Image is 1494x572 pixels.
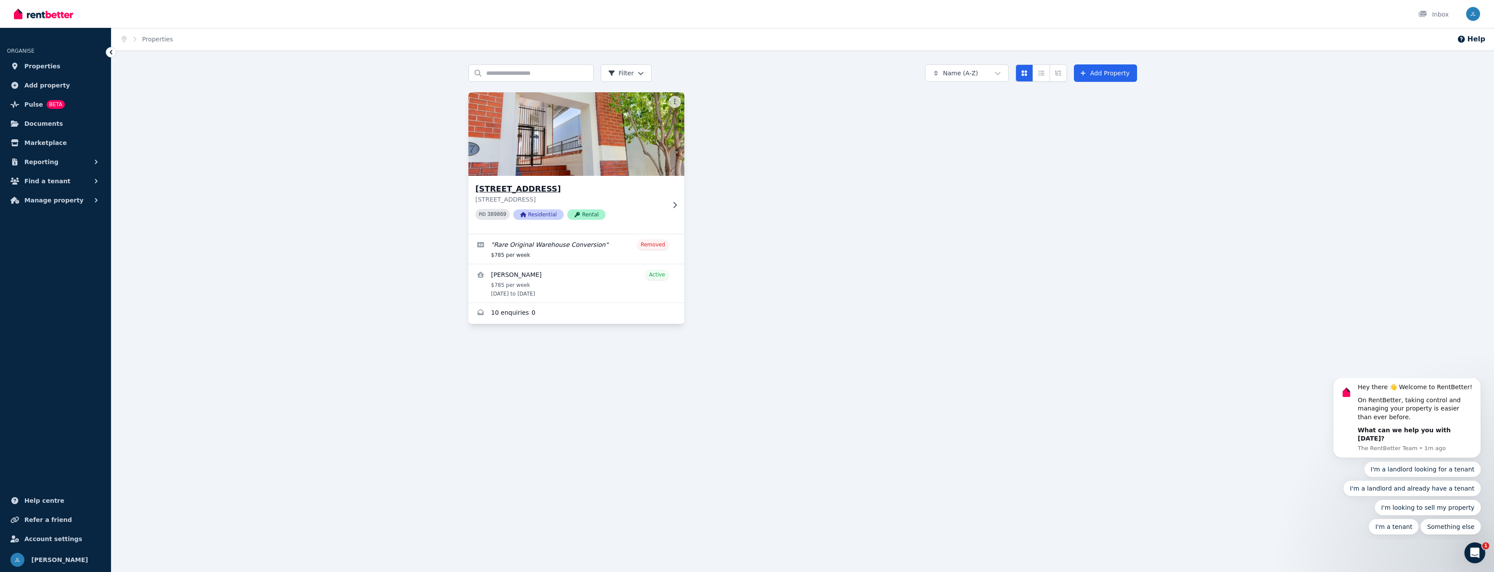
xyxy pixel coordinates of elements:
button: Name (A-Z) [925,64,1009,82]
span: Filter [608,69,634,77]
a: Properties [7,57,104,75]
a: Add Property [1074,64,1137,82]
span: BETA [47,100,65,109]
a: Enquiries for 7/117 Lake St, Perth [468,303,684,324]
span: Name (A-Z) [943,69,978,77]
span: Residential [513,209,564,220]
p: Message from The RentBetter Team, sent 1m ago [38,66,155,74]
small: PID [479,212,486,217]
button: Quick reply: I'm a tenant [49,141,99,156]
div: Message content [38,5,155,65]
span: [PERSON_NAME] [31,555,88,565]
div: Hey there 👋 Welcome to RentBetter! [38,5,155,13]
a: Add property [7,77,104,94]
span: 1 [1482,542,1489,549]
button: Reporting [7,153,104,171]
a: View details for Toshiko Pun [468,264,684,303]
span: Account settings [24,534,82,544]
span: Help centre [24,495,64,506]
a: Properties [142,36,173,43]
a: Marketplace [7,134,104,151]
button: Quick reply: I'm a landlord looking for a tenant [44,83,162,99]
img: RentBetter [14,7,73,20]
div: Quick reply options [13,83,161,156]
iframe: Intercom notifications message [1320,378,1494,540]
b: What can we help you with [DATE]? [38,48,131,64]
img: Profile image for The RentBetter Team [20,7,34,21]
img: Jenna Lawler [1466,7,1480,21]
span: Properties [24,61,61,71]
span: Marketplace [24,138,67,148]
a: Edit listing: Rare Original Warehouse Conversion [468,234,684,264]
button: Quick reply: Something else [101,141,161,156]
h3: [STREET_ADDRESS] [475,183,665,195]
span: Refer a friend [24,515,72,525]
a: Help centre [7,492,104,509]
span: Find a tenant [24,176,71,186]
span: Documents [24,118,63,129]
a: 7/117 Lake St, Perth[STREET_ADDRESS][STREET_ADDRESS]PID 389869ResidentialRental [468,92,684,234]
span: Reporting [24,157,58,167]
div: On RentBetter, taking control and managing your property is easier than ever before. [38,18,155,44]
a: Account settings [7,530,104,548]
a: Refer a friend [7,511,104,528]
button: Help [1457,34,1485,44]
span: Manage property [24,195,84,205]
iframe: Intercom live chat [1464,542,1485,563]
button: Expanded list view [1050,64,1067,82]
button: Manage property [7,192,104,209]
button: Compact list view [1033,64,1050,82]
button: Find a tenant [7,172,104,190]
button: Card view [1016,64,1033,82]
div: View options [1016,64,1067,82]
span: Rental [567,209,606,220]
span: ORGANISE [7,48,34,54]
code: 389869 [488,212,506,218]
a: Documents [7,115,104,132]
button: Filter [601,64,652,82]
button: Quick reply: I'm looking to sell my property [55,121,161,137]
button: Quick reply: I'm a landlord and already have a tenant [24,102,161,118]
nav: Breadcrumb [111,28,183,50]
a: PulseBETA [7,96,104,113]
button: More options [669,96,681,108]
span: Add property [24,80,70,91]
img: Jenna Lawler [10,553,24,567]
img: 7/117 Lake St, Perth [463,90,690,178]
span: Pulse [24,99,43,110]
p: [STREET_ADDRESS] [475,195,665,204]
div: Inbox [1418,10,1449,19]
